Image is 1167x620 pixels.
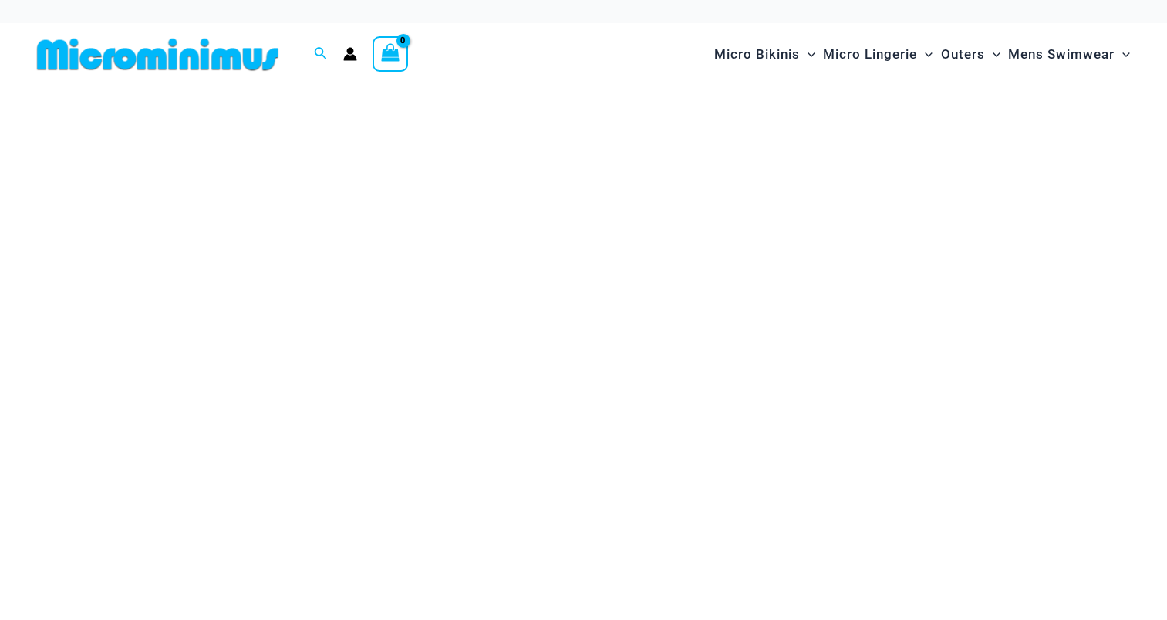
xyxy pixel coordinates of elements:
[343,47,357,61] a: Account icon link
[937,31,1004,78] a: OutersMenu ToggleMenu Toggle
[1008,35,1115,74] span: Mens Swimwear
[714,35,800,74] span: Micro Bikinis
[314,45,328,64] a: Search icon link
[31,37,285,72] img: MM SHOP LOGO FLAT
[917,35,933,74] span: Menu Toggle
[823,35,917,74] span: Micro Lingerie
[819,31,936,78] a: Micro LingerieMenu ToggleMenu Toggle
[373,36,408,72] a: View Shopping Cart, empty
[1004,31,1134,78] a: Mens SwimwearMenu ToggleMenu Toggle
[710,31,819,78] a: Micro BikinisMenu ToggleMenu Toggle
[941,35,985,74] span: Outers
[985,35,1000,74] span: Menu Toggle
[1115,35,1130,74] span: Menu Toggle
[708,29,1136,80] nav: Site Navigation
[800,35,815,74] span: Menu Toggle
